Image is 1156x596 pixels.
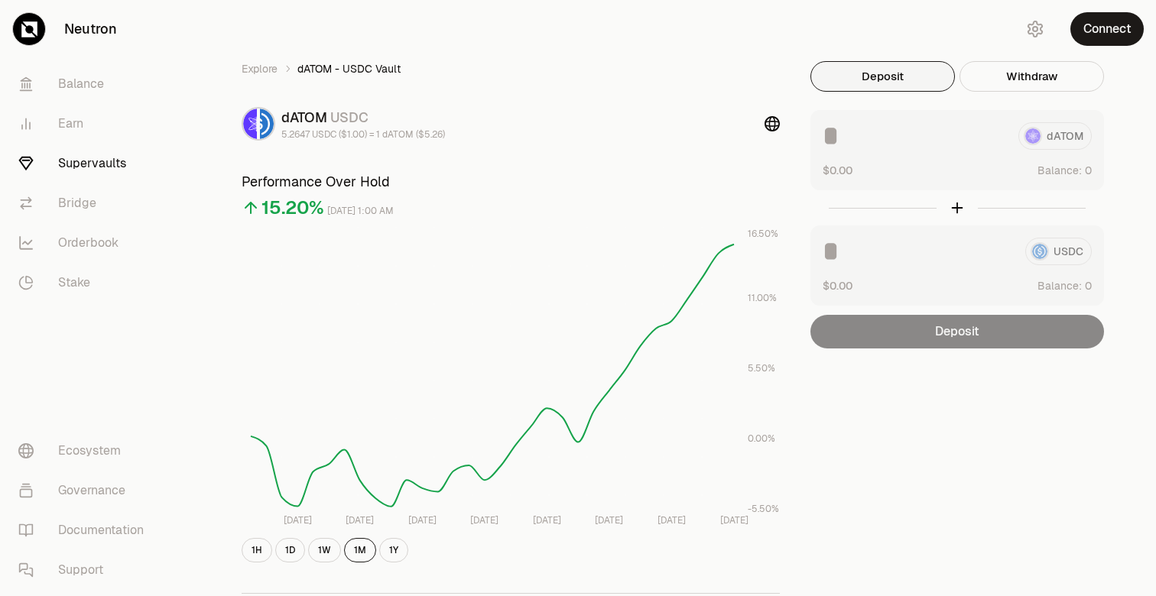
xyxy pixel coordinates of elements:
div: [DATE] 1:00 AM [327,202,394,220]
tspan: [DATE] [470,514,498,526]
button: $0.00 [823,277,852,293]
button: 1Y [379,538,408,562]
tspan: [DATE] [595,514,623,526]
a: Orderbook [6,223,165,263]
a: Earn [6,104,165,144]
tspan: -5.50% [748,503,779,515]
a: Documentation [6,510,165,550]
tspan: 11.00% [748,292,777,304]
a: Balance [6,64,165,104]
tspan: [DATE] [408,514,437,526]
a: Ecosystem [6,431,165,471]
nav: breadcrumb [242,61,780,76]
tspan: 0.00% [748,432,775,445]
button: 1W [308,538,341,562]
span: Balance: [1037,278,1082,293]
div: 5.2647 USDC ($1.00) = 1 dATOM ($5.26) [281,128,445,141]
button: 1H [242,538,272,562]
span: USDC [330,109,369,126]
button: 1M [344,538,376,562]
img: dATOM Logo [243,109,257,139]
tspan: 5.50% [748,362,775,374]
div: 15.20% [261,196,324,220]
tspan: [DATE] [346,514,374,526]
button: Withdraw [960,61,1104,92]
tspan: [DATE] [533,514,561,526]
div: dATOM [281,107,445,128]
button: 1D [275,538,305,562]
button: $0.00 [823,162,852,178]
a: Stake [6,263,165,303]
tspan: [DATE] [284,514,312,526]
a: Support [6,550,165,590]
tspan: [DATE] [658,514,686,526]
button: Connect [1070,12,1144,46]
tspan: [DATE] [720,514,748,526]
a: Governance [6,471,165,510]
h3: Performance Over Hold [242,171,780,193]
a: Bridge [6,183,165,223]
button: Deposit [810,61,955,92]
span: dATOM - USDC Vault [297,61,401,76]
a: Explore [242,61,278,76]
span: Balance: [1037,163,1082,178]
tspan: 16.50% [748,228,778,240]
img: USDC Logo [260,109,274,139]
a: Supervaults [6,144,165,183]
